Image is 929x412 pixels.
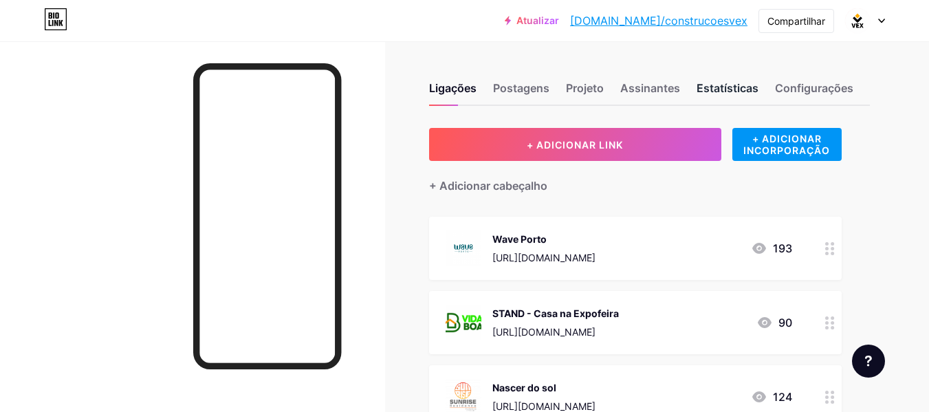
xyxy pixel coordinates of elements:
img: vexconstrutora [844,8,871,34]
font: Assinantes [620,81,680,95]
font: Estatísticas [697,81,758,95]
font: 193 [773,241,792,255]
font: 124 [773,390,792,404]
button: + ADICIONAR LINK [429,128,721,161]
font: + ADICIONAR INCORPORAÇÃO [743,133,830,156]
font: Atualizar [516,14,559,26]
img: Wave Porto [446,230,481,266]
font: Wave Porto [492,233,547,245]
font: [DOMAIN_NAME]/construcoesvex [570,14,747,28]
img: STAND - Casa na Expofeira [446,305,481,340]
a: [DOMAIN_NAME]/construcoesvex [570,12,747,29]
font: Projeto [566,81,604,95]
font: STAND - Casa na Expofeira [492,307,619,319]
font: Compartilhar [767,15,825,27]
font: [URL][DOMAIN_NAME] [492,400,595,412]
font: Configurações [775,81,853,95]
font: 90 [778,316,792,329]
font: + ADICIONAR LINK [527,139,623,151]
font: Nascer do sol [492,382,556,393]
font: + Adicionar cabeçalho [429,179,547,193]
font: [URL][DOMAIN_NAME] [492,252,595,263]
font: Postagens [493,81,549,95]
font: [URL][DOMAIN_NAME] [492,326,595,338]
font: Ligações [429,81,477,95]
